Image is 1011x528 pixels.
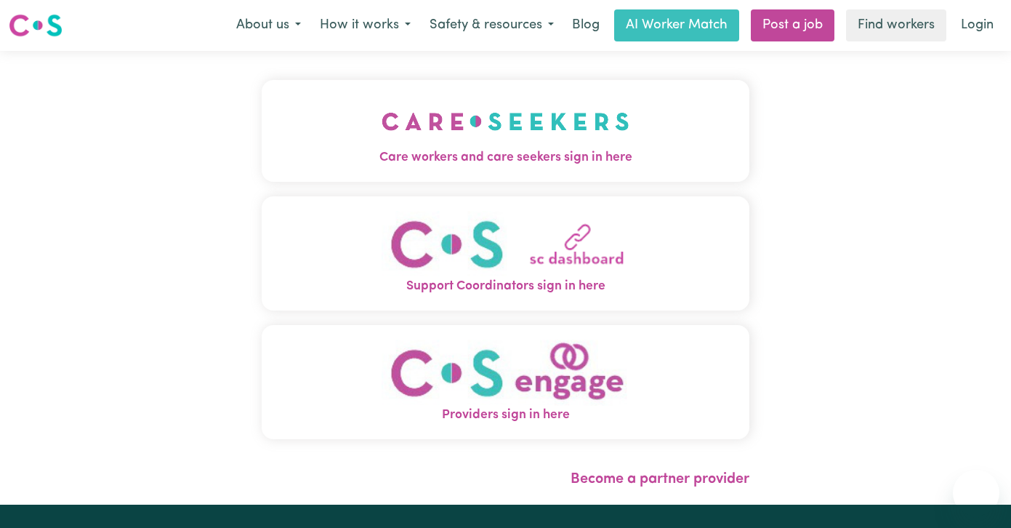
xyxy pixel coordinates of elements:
a: Blog [563,9,608,41]
button: Support Coordinators sign in here [262,196,750,311]
iframe: Button to launch messaging window [953,470,999,516]
img: Careseekers logo [9,12,63,39]
button: About us [227,10,310,41]
a: Become a partner provider [571,472,749,487]
a: AI Worker Match [614,9,739,41]
button: Care workers and care seekers sign in here [262,80,750,182]
span: Care workers and care seekers sign in here [262,148,750,167]
span: Support Coordinators sign in here [262,277,750,296]
a: Find workers [846,9,946,41]
button: Providers sign in here [262,325,750,439]
button: How it works [310,10,420,41]
button: Safety & resources [420,10,563,41]
a: Careseekers logo [9,9,63,42]
a: Login [952,9,1002,41]
span: Providers sign in here [262,406,750,425]
a: Post a job [751,9,834,41]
